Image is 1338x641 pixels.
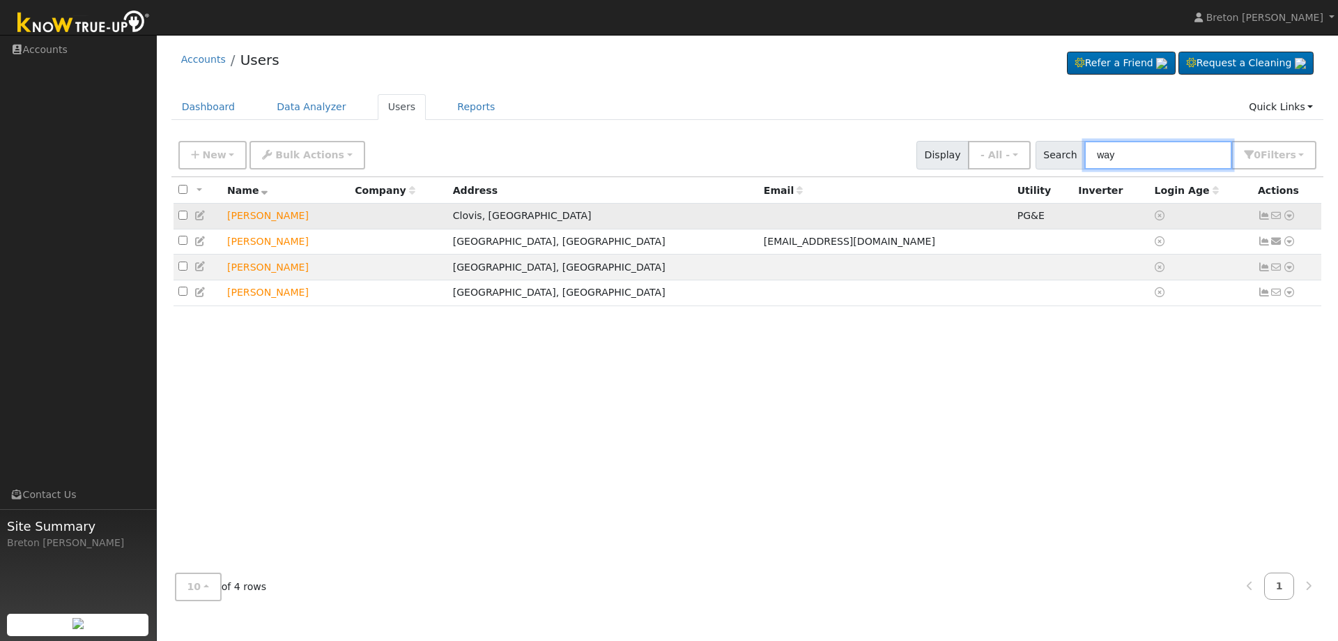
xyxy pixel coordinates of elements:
button: - All - [968,141,1031,169]
span: Breton [PERSON_NAME] [1206,12,1323,23]
td: [GEOGRAPHIC_DATA], [GEOGRAPHIC_DATA] [448,280,759,306]
div: Breton [PERSON_NAME] [7,536,149,550]
a: Other actions [1283,285,1295,300]
a: No login access [1155,262,1167,273]
td: Lead [222,229,350,255]
a: Not connected [1258,262,1270,273]
a: 1 [1264,573,1295,600]
span: Site Summary [7,517,149,536]
span: PG&E [1017,210,1045,221]
a: weinsworld@aol.com [1270,234,1283,249]
span: s [1290,149,1295,160]
span: [EMAIL_ADDRESS][DOMAIN_NAME] [764,236,935,247]
span: Filter [1261,149,1296,160]
span: Bulk Actions [275,149,344,160]
a: Accounts [181,54,226,65]
span: Display [916,141,969,169]
button: New [178,141,247,169]
a: No login access [1155,210,1167,221]
div: Address [453,183,754,198]
a: Quick Links [1238,94,1323,120]
span: Search [1036,141,1085,169]
a: Users [240,52,279,68]
a: Users [378,94,426,120]
td: Lead [222,280,350,306]
a: Not connected [1258,287,1270,298]
a: Edit User [194,210,207,221]
i: No email address [1270,211,1283,220]
img: retrieve [1156,58,1167,69]
span: of 4 rows [175,573,267,601]
td: Clovis, [GEOGRAPHIC_DATA] [448,204,759,229]
span: 10 [187,581,201,592]
a: No login access [1155,287,1167,298]
img: retrieve [72,618,84,629]
a: Refer a Friend [1067,52,1176,75]
a: No login access [1155,236,1167,247]
span: Name [227,185,268,196]
i: No email address [1270,287,1283,297]
td: Lead [222,255,350,280]
a: Not connected [1258,236,1270,247]
a: Edit User [194,236,207,247]
a: Edit User [194,287,207,298]
td: [GEOGRAPHIC_DATA], [GEOGRAPHIC_DATA] [448,255,759,280]
div: Actions [1258,183,1316,198]
input: Search [1084,141,1232,169]
a: Reports [447,94,505,120]
a: Other actions [1283,209,1295,223]
div: Utility [1017,183,1068,198]
span: Company name [355,185,415,196]
td: Lead [222,204,350,229]
a: Request a Cleaning [1178,52,1314,75]
a: Edit User [194,261,207,272]
a: Other actions [1283,260,1295,275]
span: New [202,149,226,160]
a: Dashboard [171,94,246,120]
button: Bulk Actions [249,141,364,169]
img: Know True-Up [10,8,157,39]
span: Days since last login [1155,185,1219,196]
a: Show Graph [1258,210,1270,221]
span: Email [764,185,803,196]
i: No email address [1270,262,1283,272]
a: Data Analyzer [266,94,357,120]
img: retrieve [1295,58,1306,69]
td: [GEOGRAPHIC_DATA], [GEOGRAPHIC_DATA] [448,229,759,255]
a: Other actions [1283,234,1295,249]
div: Inverter [1078,183,1144,198]
button: 0Filters [1231,141,1316,169]
button: 10 [175,573,222,601]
